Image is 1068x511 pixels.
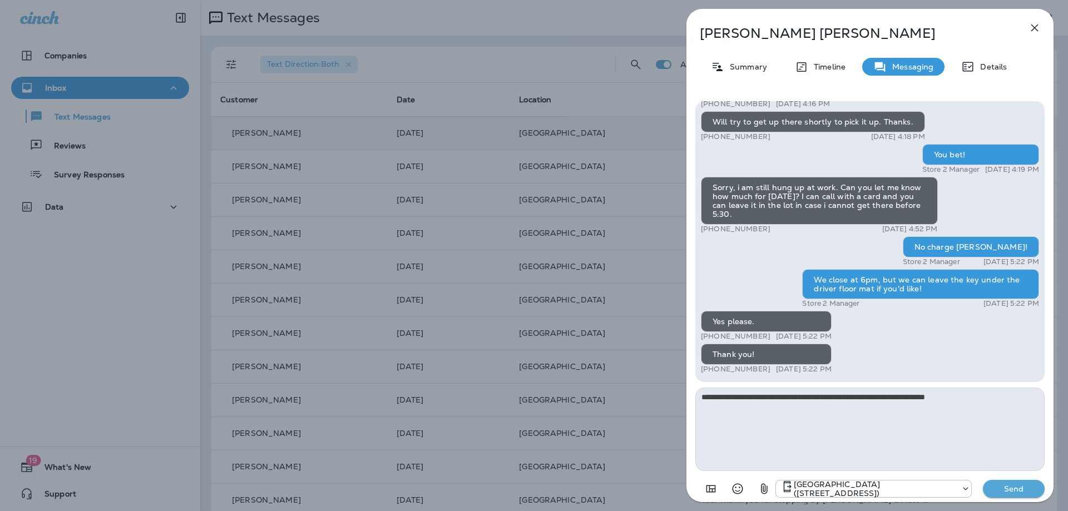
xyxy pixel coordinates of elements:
button: Send [983,480,1045,498]
p: [DATE] 5:22 PM [776,332,832,341]
div: Yes please. [701,311,832,332]
div: We close at 6pm, but we can leave the key under the driver floor mat if you'd like! [802,269,1039,299]
p: [PHONE_NUMBER] [701,225,770,234]
p: [DATE] 5:22 PM [776,365,832,374]
p: [PHONE_NUMBER] [701,100,770,108]
p: Send [991,484,1037,494]
p: Summary [724,62,767,71]
p: [DATE] 5:22 PM [983,257,1039,266]
div: Will try to get up there shortly to pick it up. Thanks. [701,111,925,132]
p: [PHONE_NUMBER] [701,365,770,374]
button: Add in a premade template [700,478,722,500]
p: [DATE] 4:18 PM [871,132,925,141]
div: No charge [PERSON_NAME]! [903,236,1039,257]
div: +1 (402) 571-1201 [776,480,971,498]
p: [DATE] 4:52 PM [882,225,938,234]
p: [PHONE_NUMBER] [701,132,770,141]
div: Sorry, i am still hung up at work. Can you let me know how much for [DATE]? I can call with a car... [701,177,938,225]
button: Select an emoji [726,478,749,500]
p: Store 2 Manager [903,257,960,266]
p: [PERSON_NAME] [PERSON_NAME] [700,26,1003,41]
p: [GEOGRAPHIC_DATA] ([STREET_ADDRESS]) [794,480,956,498]
div: Thank you! [701,344,832,365]
div: You bet! [922,144,1039,165]
p: Messaging [887,62,933,71]
p: Timeline [808,62,845,71]
p: [PHONE_NUMBER] [701,332,770,341]
p: Store 2 Manager [922,165,980,174]
p: [DATE] 4:16 PM [776,100,830,108]
p: [DATE] 4:19 PM [985,165,1039,174]
p: [DATE] 5:22 PM [983,299,1039,308]
p: Store 2 Manager [802,299,859,308]
p: Details [975,62,1007,71]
